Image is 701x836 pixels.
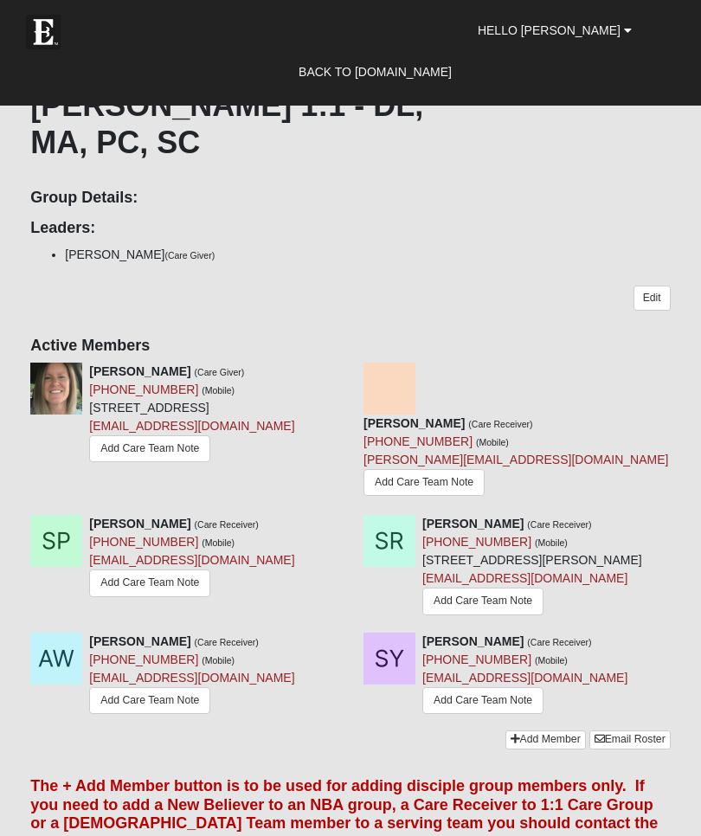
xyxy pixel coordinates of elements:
[363,434,473,448] a: [PHONE_NUMBER]
[89,653,198,666] a: [PHONE_NUMBER]
[422,515,642,619] div: [STREET_ADDRESS][PERSON_NAME]
[422,517,524,531] strong: [PERSON_NAME]
[589,730,671,749] a: Email Roster
[89,535,198,549] a: [PHONE_NUMBER]
[89,364,190,378] strong: [PERSON_NAME]
[89,419,294,433] a: [EMAIL_ADDRESS][DOMAIN_NAME]
[422,653,531,666] a: [PHONE_NUMBER]
[195,637,259,647] small: (Care Receiver)
[164,250,215,260] small: (Care Giver)
[89,435,210,462] a: Add Care Team Note
[422,535,531,549] a: [PHONE_NUMBER]
[478,23,621,37] span: Hello [PERSON_NAME]
[422,571,627,585] a: [EMAIL_ADDRESS][DOMAIN_NAME]
[89,383,198,396] a: [PHONE_NUMBER]
[286,50,465,93] a: Back to [DOMAIN_NAME]
[89,569,210,596] a: Add Care Team Note
[363,416,465,430] strong: [PERSON_NAME]
[468,419,532,429] small: (Care Receiver)
[89,363,294,466] div: [STREET_ADDRESS]
[422,671,627,685] a: [EMAIL_ADDRESS][DOMAIN_NAME]
[363,469,485,496] a: Add Care Team Note
[476,437,509,447] small: (Mobile)
[527,519,591,530] small: (Care Receiver)
[633,286,671,311] a: Edit
[89,671,294,685] a: [EMAIL_ADDRESS][DOMAIN_NAME]
[422,687,543,714] a: Add Care Team Note
[65,246,671,264] li: [PERSON_NAME]
[422,588,543,614] a: Add Care Team Note
[535,655,568,666] small: (Mobile)
[505,730,586,749] a: Add Member
[30,219,671,238] h4: Leaders:
[30,87,671,161] h1: [PERSON_NAME] 1:1 - DL, MA, PC, SC
[26,15,61,49] img: Eleven22 logo
[535,537,568,548] small: (Mobile)
[465,9,645,52] a: Hello [PERSON_NAME]
[89,634,190,648] strong: [PERSON_NAME]
[202,385,235,395] small: (Mobile)
[202,537,235,548] small: (Mobile)
[89,553,294,567] a: [EMAIL_ADDRESS][DOMAIN_NAME]
[527,637,591,647] small: (Care Receiver)
[30,189,671,208] h4: Group Details:
[89,687,210,714] a: Add Care Team Note
[422,634,524,648] strong: [PERSON_NAME]
[195,367,245,377] small: (Care Giver)
[195,519,259,530] small: (Care Receiver)
[30,337,671,356] h4: Active Members
[89,517,190,531] strong: [PERSON_NAME]
[363,453,668,466] a: [PERSON_NAME][EMAIL_ADDRESS][DOMAIN_NAME]
[202,655,235,666] small: (Mobile)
